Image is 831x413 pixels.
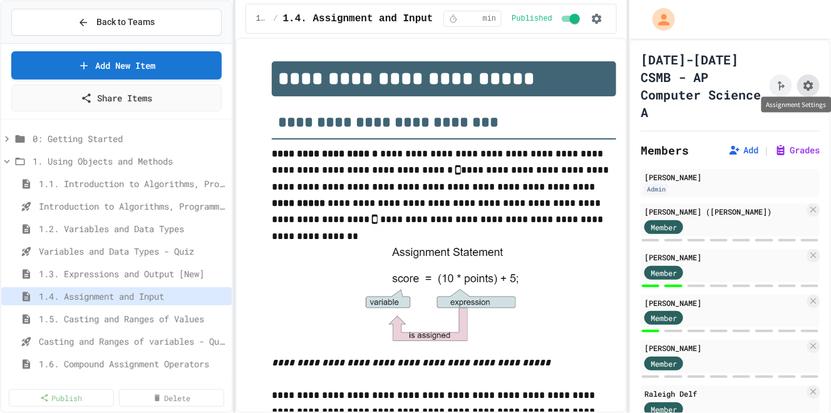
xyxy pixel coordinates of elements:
[283,11,433,26] span: 1.4. Assignment and Input
[39,312,227,325] span: 1.5. Casting and Ranges of Values
[39,335,227,348] span: Casting and Ranges of variables - Quiz
[39,267,227,280] span: 1.3. Expressions and Output [New]
[644,206,805,217] div: [PERSON_NAME] ([PERSON_NAME])
[39,290,227,303] span: 1.4. Assignment and Input
[651,222,677,233] span: Member
[639,5,678,34] div: My Account
[644,184,668,195] div: Admin
[797,74,820,97] button: Assignment Settings
[644,388,805,399] div: Raleigh Delf
[644,171,816,183] div: [PERSON_NAME]
[39,200,227,213] span: Introduction to Algorithms, Programming, and Compilers
[256,14,269,24] span: 1. Using Objects and Methods
[651,312,677,324] span: Member
[119,389,224,407] a: Delete
[33,132,227,145] span: 0: Getting Started
[770,74,792,97] button: Click to see fork details
[641,51,765,121] h1: [DATE]-[DATE] CSMB - AP Computer Science A
[11,51,222,79] a: Add New Item
[39,177,227,190] span: 1.1. Introduction to Algorithms, Programming, and Compilers
[512,14,552,24] span: Published
[483,14,497,24] span: min
[775,144,820,156] button: Grades
[644,252,805,263] div: [PERSON_NAME]
[651,358,677,369] span: Member
[33,155,227,168] span: 1. Using Objects and Methods
[512,11,582,26] div: Content is published and visible to students
[39,357,227,370] span: 1.6. Compound Assignment Operators
[644,342,805,354] div: [PERSON_NAME]
[641,141,689,159] h2: Members
[9,389,114,407] a: Publish
[39,380,227,393] span: Compound assignment operators - Quiz
[273,14,277,24] span: /
[763,143,770,158] span: |
[728,144,758,156] button: Add
[651,267,677,278] span: Member
[39,222,227,235] span: 1.2. Variables and Data Types
[11,84,222,111] a: Share Items
[39,245,227,258] span: Variables and Data Types - Quiz
[96,16,155,29] span: Back to Teams
[644,297,805,308] div: [PERSON_NAME]
[11,9,222,36] button: Back to Teams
